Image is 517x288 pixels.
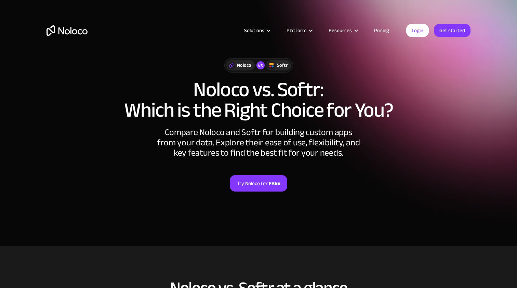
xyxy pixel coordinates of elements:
[236,26,278,35] div: Solutions
[269,179,280,188] strong: FREE
[47,79,470,120] h1: Noloco vs. Softr: Which is the Right Choice for You?
[278,26,320,35] div: Platform
[329,26,352,35] div: Resources
[320,26,366,35] div: Resources
[366,26,398,35] a: Pricing
[230,175,287,192] a: Try Noloco forFREE
[47,25,88,36] a: home
[256,61,265,69] div: vs
[244,26,264,35] div: Solutions
[277,62,288,69] div: Softr
[287,26,306,35] div: Platform
[406,24,429,37] a: Login
[156,127,361,158] div: Compare Noloco and Softr for building custom apps from your data. Explore their ease of use, flex...
[434,24,470,37] a: Get started
[237,62,251,69] div: Noloco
